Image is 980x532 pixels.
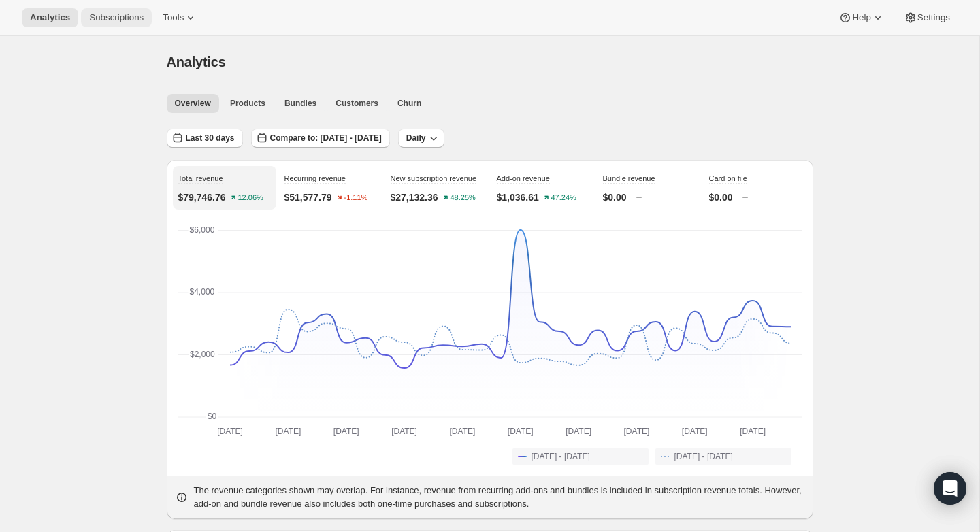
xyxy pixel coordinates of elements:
text: 48.25% [450,194,476,202]
button: Analytics [22,8,78,27]
span: Recurring revenue [284,174,346,182]
span: Tools [163,12,184,23]
span: Customers [336,98,378,109]
button: Daily [398,129,445,148]
text: [DATE] [391,427,417,436]
p: The revenue categories shown may overlap. For instance, revenue from recurring add-ons and bundle... [194,484,805,511]
span: Products [230,98,265,109]
button: Tools [154,8,206,27]
p: $1,036.61 [497,190,539,204]
button: [DATE] - [DATE] [655,448,791,465]
text: [DATE] [681,427,707,436]
text: [DATE] [333,427,359,436]
text: [DATE] [275,427,301,436]
button: Compare to: [DATE] - [DATE] [251,129,390,148]
button: Help [830,8,892,27]
button: Subscriptions [81,8,152,27]
text: [DATE] [507,427,533,436]
span: Add-on revenue [497,174,550,182]
p: $27,132.36 [391,190,438,204]
span: [DATE] - [DATE] [532,451,590,462]
text: [DATE] [740,427,766,436]
text: [DATE] [623,427,649,436]
span: [DATE] - [DATE] [674,451,733,462]
text: $0 [207,412,216,421]
span: Bundles [284,98,316,109]
text: [DATE] [217,427,243,436]
span: New subscription revenue [391,174,477,182]
p: $0.00 [603,190,627,204]
text: $4,000 [189,287,214,297]
text: -1.11% [344,194,367,202]
text: $6,000 [189,225,214,235]
text: [DATE] [449,427,475,436]
span: Churn [397,98,421,109]
button: Last 30 days [167,129,243,148]
span: Bundle revenue [603,174,655,182]
text: 47.24% [551,194,576,202]
p: $51,577.79 [284,190,332,204]
text: $2,000 [190,350,215,359]
span: Daily [406,133,426,144]
span: Last 30 days [186,133,235,144]
span: Settings [917,12,950,23]
span: Card on file [709,174,747,182]
span: Compare to: [DATE] - [DATE] [270,133,382,144]
span: Overview [175,98,211,109]
p: $0.00 [709,190,733,204]
text: [DATE] [566,427,591,436]
span: Total revenue [178,174,223,182]
span: Help [852,12,870,23]
text: 12.06% [238,194,263,202]
div: Open Intercom Messenger [934,472,966,505]
button: Settings [896,8,958,27]
span: Analytics [167,54,226,69]
button: [DATE] - [DATE] [512,448,649,465]
p: $79,746.76 [178,190,226,204]
span: Analytics [30,12,70,23]
span: Subscriptions [89,12,144,23]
